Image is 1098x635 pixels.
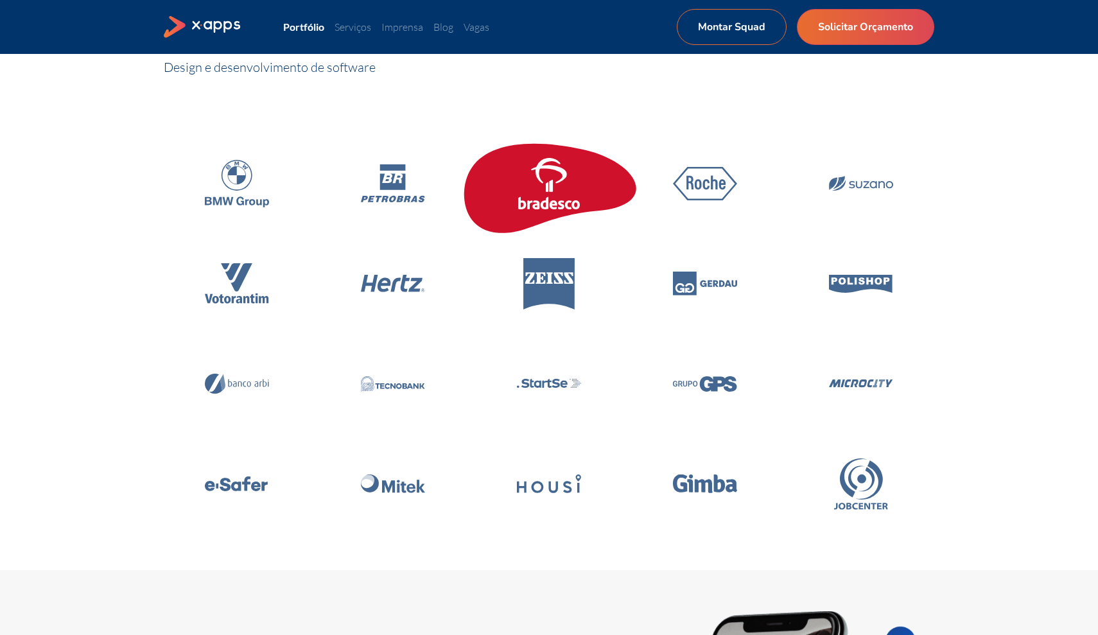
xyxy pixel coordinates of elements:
[677,9,787,45] a: Montar Squad
[164,59,376,75] span: Design e desenvolvimento de software
[381,21,423,33] a: Imprensa
[797,9,934,45] a: Solicitar Orçamento
[464,21,489,33] a: Vagas
[283,21,324,33] a: Portfólio
[335,21,371,33] a: Serviços
[433,21,453,33] a: Blog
